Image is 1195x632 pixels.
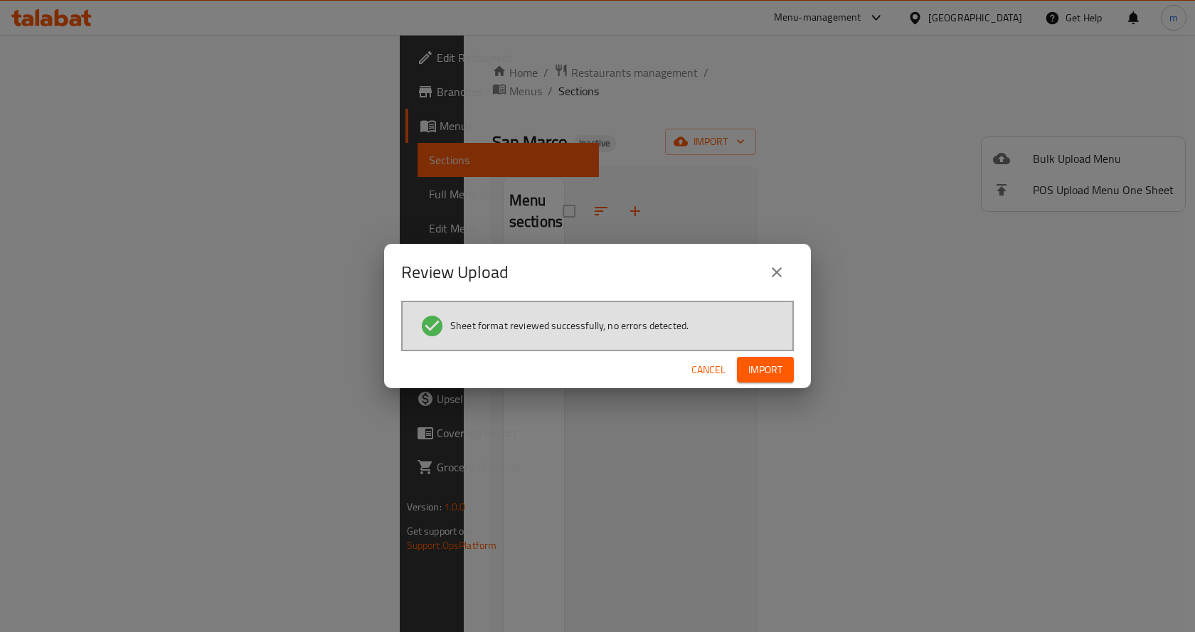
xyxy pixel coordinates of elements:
[401,261,509,284] h2: Review Upload
[686,357,731,383] button: Cancel
[748,361,782,379] span: Import
[760,255,794,289] button: close
[737,357,794,383] button: Import
[691,361,726,379] span: Cancel
[450,318,689,333] span: Sheet format reviewed successfully, no errors detected.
